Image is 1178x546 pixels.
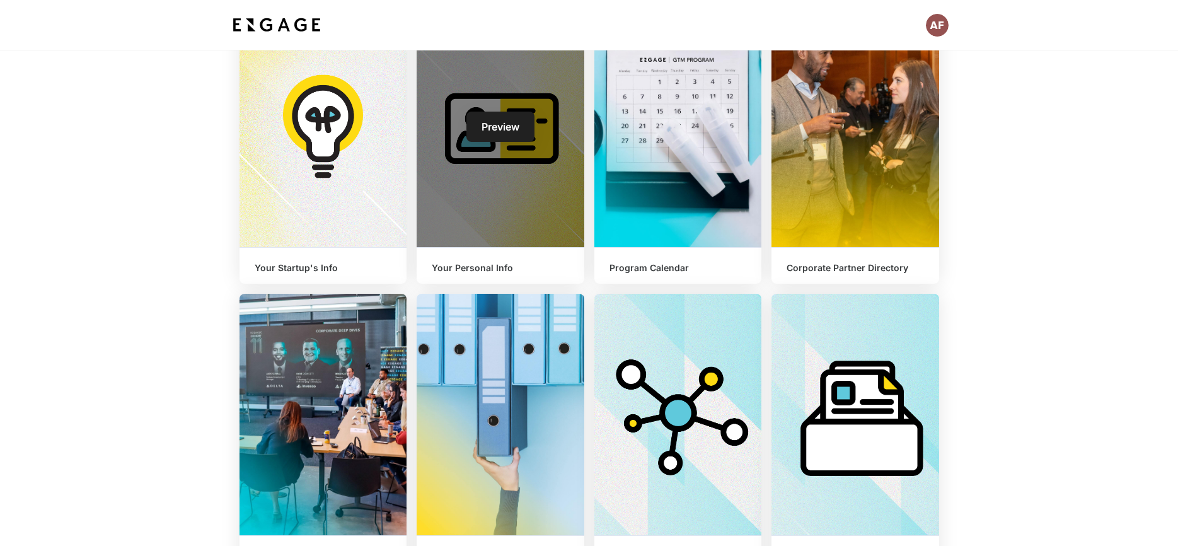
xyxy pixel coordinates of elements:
h6: Your Personal Info [432,263,569,274]
a: Preview [466,112,534,142]
img: Profile picture of Anne Felts [926,14,949,37]
button: Open profile menu [926,14,949,37]
span: Preview [482,120,519,133]
h6: Corporate Partner Directory [787,263,924,274]
img: bdf1fb74-1727-4ba0-a5bd-bc74ae9fc70b.jpeg [230,14,323,37]
h6: Program Calendar [609,263,747,274]
h6: Your Startup's Info [255,263,392,274]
